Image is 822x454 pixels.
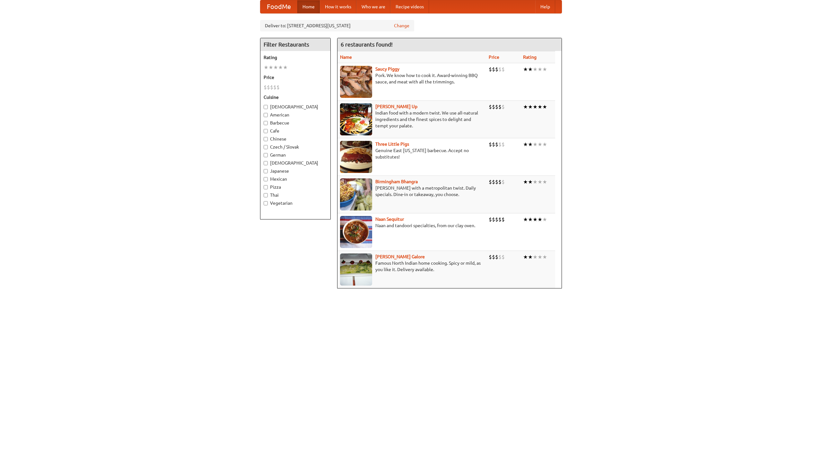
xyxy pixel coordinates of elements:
[264,128,327,134] label: Cafe
[264,94,327,100] h5: Cuisine
[264,152,327,158] label: German
[542,141,547,148] li: ★
[264,144,327,150] label: Czech / Slovak
[264,169,268,173] input: Japanese
[489,103,492,110] li: $
[264,200,327,206] label: Vegetarian
[502,103,505,110] li: $
[264,161,268,165] input: [DEMOGRAPHIC_DATA]
[340,185,484,198] p: [PERSON_NAME] with a metropolitan twist. Daily specials. Dine-in or takeaway, you choose.
[340,110,484,129] p: Indian food with a modern twist. We use all-natural ingredients and the finest spices to delight ...
[533,141,538,148] li: ★
[340,253,372,286] img: currygalore.jpg
[320,0,356,13] a: How it works
[489,216,492,223] li: $
[489,253,492,261] li: $
[264,185,268,189] input: Pizza
[375,217,404,222] a: Naan Sequitur
[264,184,327,190] label: Pizza
[502,253,505,261] li: $
[264,113,268,117] input: American
[492,141,495,148] li: $
[533,253,538,261] li: ★
[495,103,498,110] li: $
[340,72,484,85] p: Pork. We know how to cook it. Award-winning BBQ sauce, and meat with all the trimmings.
[523,55,537,60] a: Rating
[495,216,498,223] li: $
[264,201,268,205] input: Vegetarian
[502,178,505,185] li: $
[375,104,417,109] a: [PERSON_NAME] Up
[533,178,538,185] li: ★
[264,84,267,91] li: $
[492,216,495,223] li: $
[264,104,327,110] label: [DEMOGRAPHIC_DATA]
[264,64,268,71] li: ★
[264,168,327,174] label: Japanese
[340,55,352,60] a: Name
[264,54,327,61] h5: Rating
[340,147,484,160] p: Genuine East [US_STATE] barbecue. Accept no substitutes!
[492,66,495,73] li: $
[375,179,418,184] a: Birmingham Bhangra
[276,84,280,91] li: $
[523,216,528,223] li: ★
[492,103,495,110] li: $
[533,103,538,110] li: ★
[264,177,268,181] input: Mexican
[340,103,372,135] img: curryup.jpg
[542,66,547,73] li: ★
[523,66,528,73] li: ★
[273,64,278,71] li: ★
[264,160,327,166] label: [DEMOGRAPHIC_DATA]
[498,216,502,223] li: $
[538,178,542,185] li: ★
[528,216,533,223] li: ★
[297,0,320,13] a: Home
[542,253,547,261] li: ★
[492,178,495,185] li: $
[260,20,414,31] div: Deliver to: [STREET_ADDRESS][US_STATE]
[538,216,542,223] li: ★
[528,178,533,185] li: ★
[528,253,533,261] li: ★
[535,0,555,13] a: Help
[502,66,505,73] li: $
[375,66,399,72] a: Saucy Piggy
[538,141,542,148] li: ★
[340,141,372,173] img: littlepigs.jpg
[498,253,502,261] li: $
[489,66,492,73] li: $
[340,216,372,248] img: naansequitur.jpg
[264,192,327,198] label: Thai
[264,112,327,118] label: American
[264,145,268,149] input: Czech / Slovak
[538,253,542,261] li: ★
[498,103,502,110] li: $
[523,103,528,110] li: ★
[492,253,495,261] li: $
[523,141,528,148] li: ★
[523,253,528,261] li: ★
[340,260,484,273] p: Famous North Indian home cooking. Spicy or mild, as you like it. Delivery available.
[495,253,498,261] li: $
[260,0,297,13] a: FoodMe
[542,178,547,185] li: ★
[542,103,547,110] li: ★
[394,22,409,29] a: Change
[340,66,372,98] img: saucy.jpg
[283,64,288,71] li: ★
[495,66,498,73] li: $
[375,254,425,259] a: [PERSON_NAME] Galore
[375,141,409,147] a: Three Little Pigs
[538,66,542,73] li: ★
[264,74,327,81] h5: Price
[278,64,283,71] li: ★
[533,216,538,223] li: ★
[264,176,327,182] label: Mexican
